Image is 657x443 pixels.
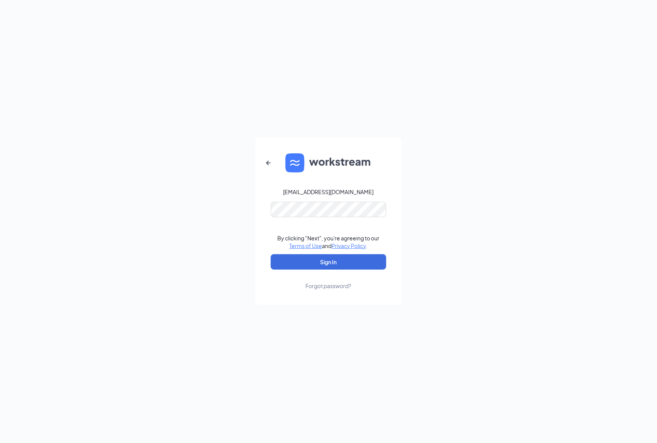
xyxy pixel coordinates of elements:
button: ArrowLeftNew [259,154,278,172]
img: WS logo and Workstream text [285,153,372,173]
a: Privacy Policy [332,242,366,249]
div: [EMAIL_ADDRESS][DOMAIN_NAME] [283,188,374,196]
button: Sign In [271,254,386,270]
svg: ArrowLeftNew [264,158,273,168]
div: Forgot password? [306,282,352,290]
a: Terms of Use [290,242,322,249]
div: By clicking "Next", you're agreeing to our and . [278,234,380,250]
a: Forgot password? [306,270,352,290]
